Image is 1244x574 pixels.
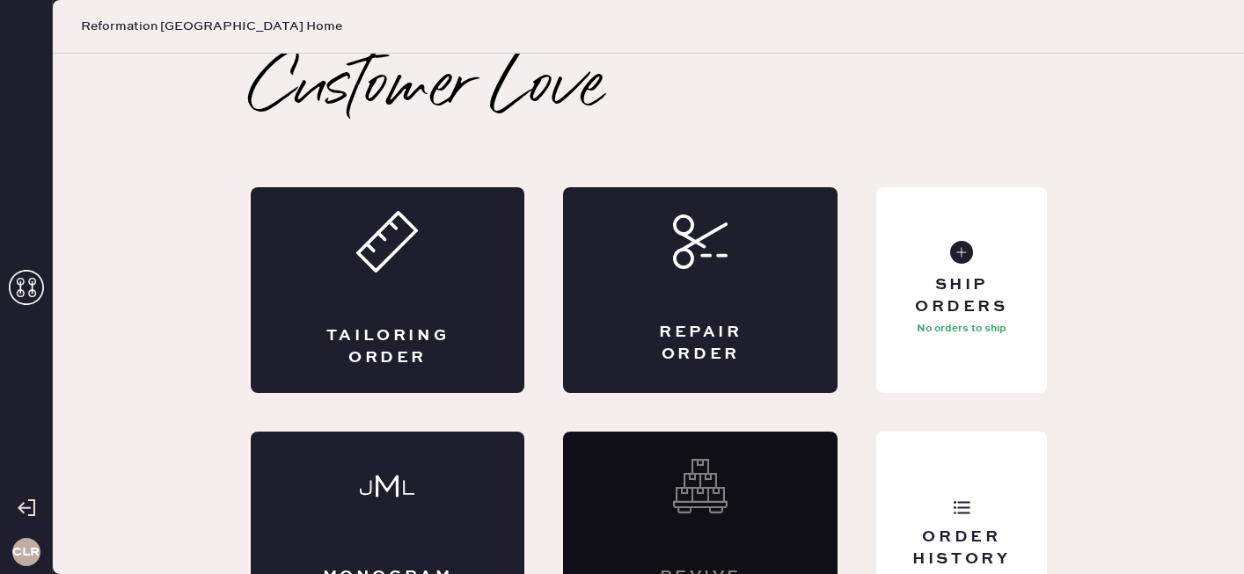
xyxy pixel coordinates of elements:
[633,322,767,366] div: Repair Order
[81,18,342,35] span: Reformation [GEOGRAPHIC_DATA] Home
[321,325,455,369] div: Tailoring Order
[12,546,40,558] h3: CLR
[890,274,1032,318] div: Ship Orders
[917,318,1006,339] p: No orders to ship
[1160,495,1236,570] iframe: Front Chat
[890,527,1032,570] div: Order History
[251,54,604,124] h2: Customer Love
